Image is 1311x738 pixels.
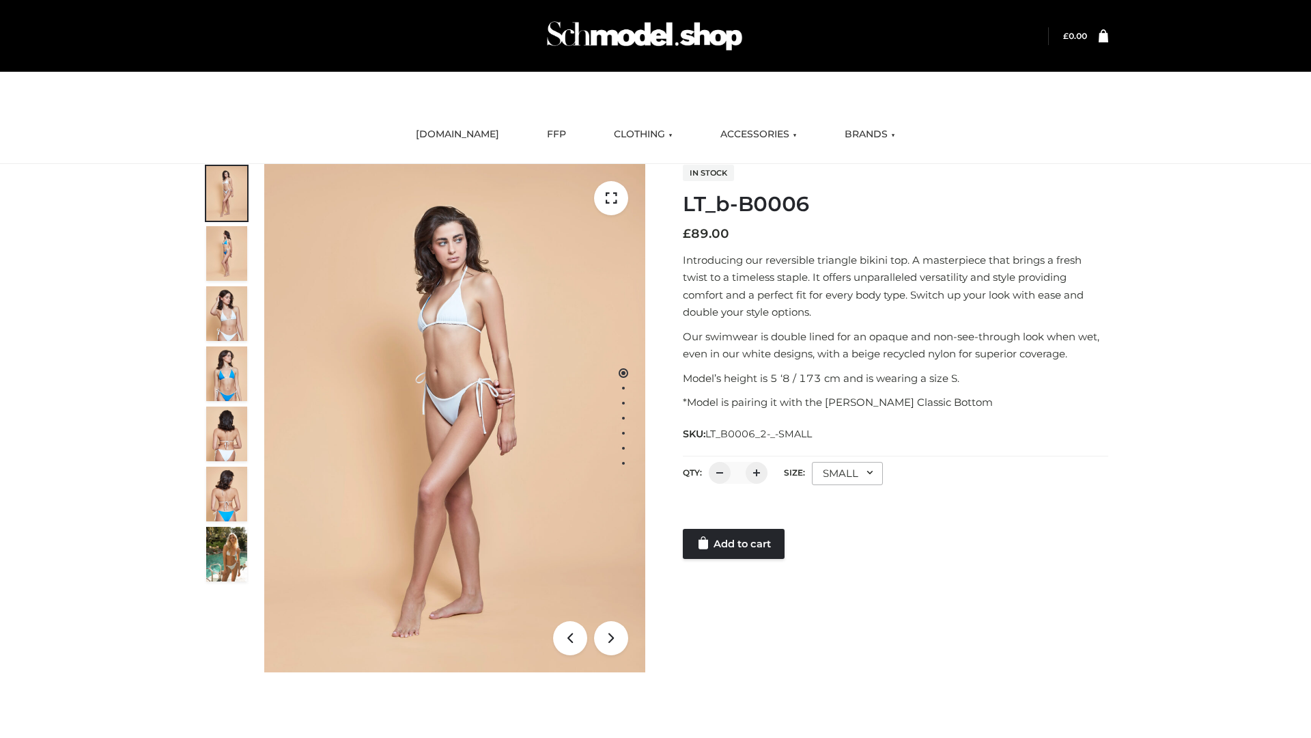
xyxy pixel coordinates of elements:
[812,462,883,485] div: SMALL
[834,120,905,150] a: BRANDS
[1063,31,1087,41] a: £0.00
[705,428,812,440] span: LT_B0006_2-_-SMALL
[604,120,683,150] a: CLOTHING
[206,226,247,281] img: ArielClassicBikiniTop_CloudNine_AzureSky_OW114ECO_2-scaled.jpg
[683,226,729,241] bdi: 89.00
[1063,31,1087,41] bdi: 0.00
[683,467,702,478] label: QTY:
[683,328,1108,363] p: Our swimwear is double lined for an opaque and non-see-through look when wet, even in our white d...
[537,120,576,150] a: FFP
[683,251,1108,321] p: Introducing our reversible triangle bikini top. A masterpiece that brings a fresh twist to a time...
[206,286,247,341] img: ArielClassicBikiniTop_CloudNine_AzureSky_OW114ECO_3-scaled.jpg
[683,370,1108,387] p: Model’s height is 5 ‘8 / 173 cm and is wearing a size S.
[784,467,805,478] label: Size:
[683,426,813,442] span: SKU:
[264,164,645,672] img: ArielClassicBikiniTop_CloudNine_AzureSky_OW114ECO_1
[206,407,247,461] img: ArielClassicBikiniTop_CloudNine_AzureSky_OW114ECO_7-scaled.jpg
[683,165,734,181] span: In stock
[710,120,807,150] a: ACCESSORIES
[206,527,247,582] img: Arieltop_CloudNine_AzureSky2.jpg
[206,166,247,221] img: ArielClassicBikiniTop_CloudNine_AzureSky_OW114ECO_1-scaled.jpg
[683,226,691,241] span: £
[406,120,509,150] a: [DOMAIN_NAME]
[206,467,247,521] img: ArielClassicBikiniTop_CloudNine_AzureSky_OW114ECO_8-scaled.jpg
[683,529,785,559] a: Add to cart
[683,192,1108,217] h1: LT_b-B0006
[683,394,1108,411] p: *Model is pairing it with the [PERSON_NAME] Classic Bottom
[206,346,247,401] img: ArielClassicBikiniTop_CloudNine_AzureSky_OW114ECO_4-scaled.jpg
[542,9,747,63] img: Schmodel Admin 964
[1063,31,1069,41] span: £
